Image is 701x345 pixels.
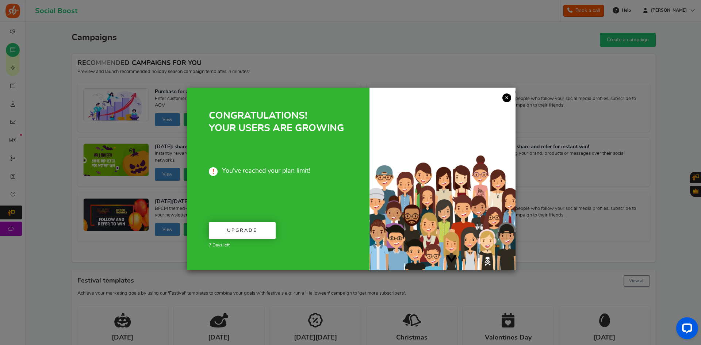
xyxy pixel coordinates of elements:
[209,111,344,133] span: CONGRATULATIONS! YOUR USERS ARE GROWING
[369,124,516,270] img: Increased users
[209,222,276,239] a: Upgrade
[670,314,701,345] iframe: LiveChat chat widget
[502,93,511,102] a: ×
[209,167,348,175] span: You've reached your plan limit!
[227,228,257,233] span: Upgrade
[209,243,230,247] span: 7 Days left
